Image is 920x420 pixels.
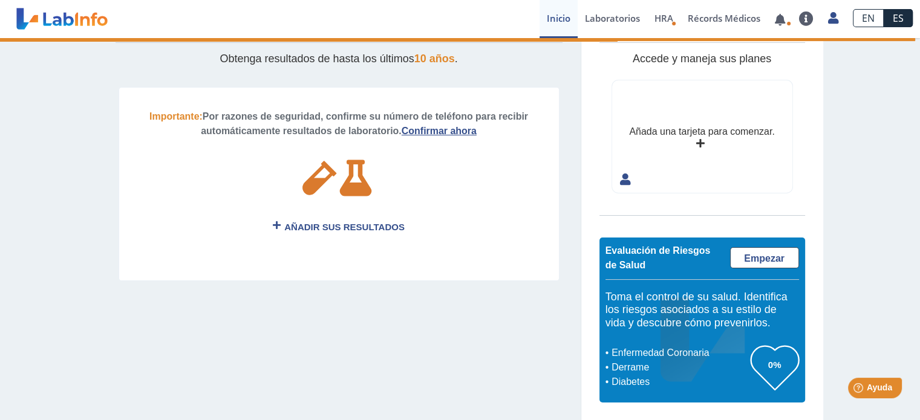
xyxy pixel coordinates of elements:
a: Empezar [730,247,799,268]
li: Diabetes [608,375,751,389]
span: Añadir sus Resultados [284,221,405,234]
h5: Toma el control de su salud. Identifica los riesgos asociados a su estilo de vida y descubre cómo... [605,291,799,330]
span: Accede y maneja sus planes [633,53,771,65]
span: 10 años [414,53,455,65]
a: EN [853,9,884,27]
a: ES [884,9,913,27]
span: Empezar [744,253,785,263]
span: Obtenga resultados de hasta los últimos . [220,53,457,65]
li: Derrame [608,360,751,375]
div: Añada una tarjeta para comenzar. [629,124,774,139]
h3: 0% [751,357,799,372]
a: Confirmar ahora [402,126,477,136]
iframe: Help widget launcher [812,373,907,407]
li: Enfermedad Coronaria [608,346,751,360]
span: Evaluación de Riesgos de Salud [605,245,711,270]
span: Por razones de seguridad, confirme su número de teléfono para recibir automáticamente resultados ... [149,111,528,136]
b: Importante: [149,111,203,121]
span: HRA [654,12,673,24]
